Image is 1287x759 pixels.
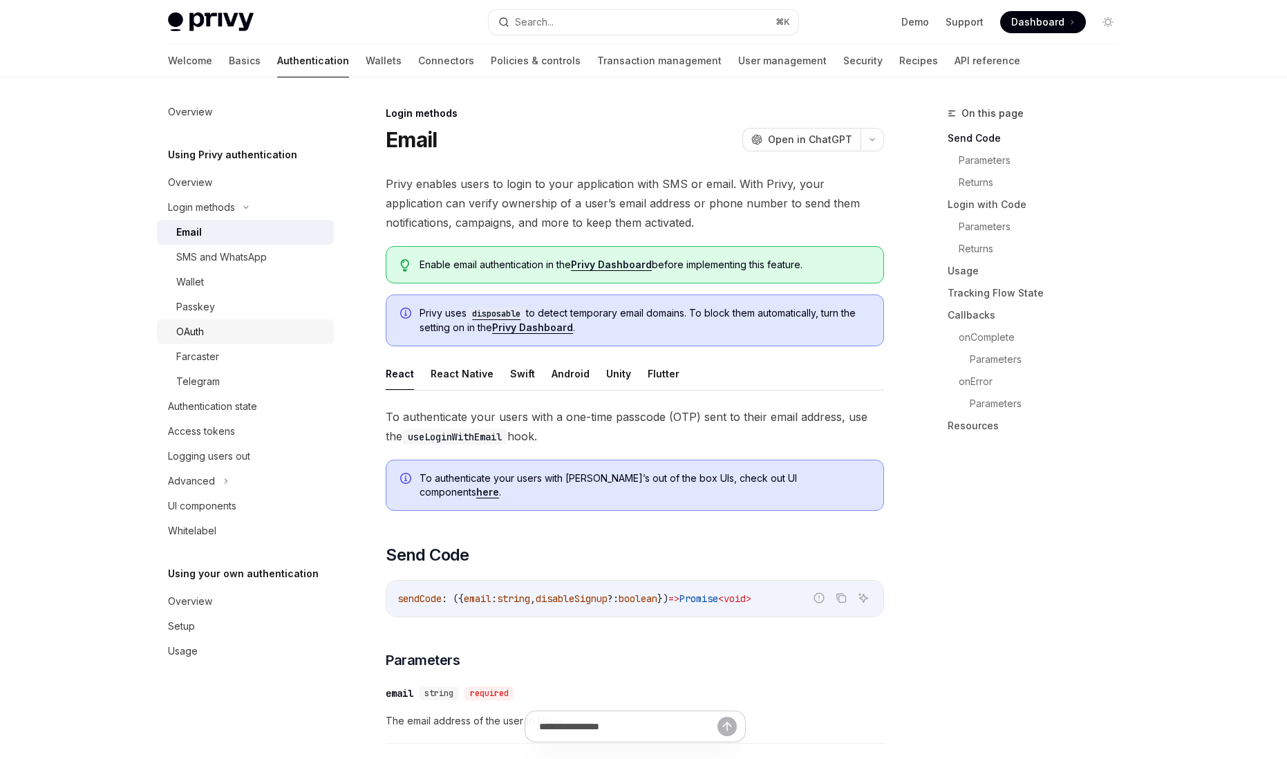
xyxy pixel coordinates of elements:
div: Search... [515,14,554,30]
div: Email [176,224,202,241]
span: > [746,592,751,605]
a: Parameters [970,348,1130,371]
a: Security [843,44,883,77]
h5: Using your own authentication [168,565,319,582]
span: : [491,592,497,605]
svg: Tip [400,259,410,272]
div: Authentication state [168,398,257,415]
a: Dashboard [1000,11,1086,33]
a: Wallet [157,270,334,294]
span: string [424,688,453,699]
a: Recipes [899,44,938,77]
a: Callbacks [948,304,1130,326]
a: Resources [948,415,1130,437]
span: }) [657,592,668,605]
a: Privy Dashboard [492,321,573,334]
a: Overview [157,100,334,124]
a: Authentication [277,44,349,77]
button: Open in ChatGPT [742,128,861,151]
button: React Native [431,357,494,390]
div: OAuth [176,324,204,340]
a: Telegram [157,369,334,394]
div: Farcaster [176,348,219,365]
a: Overview [157,589,334,614]
svg: Info [400,308,414,321]
div: Telegram [176,373,220,390]
span: On this page [961,105,1024,122]
a: Privy Dashboard [571,259,652,271]
a: Parameters [959,216,1130,238]
span: Dashboard [1011,15,1064,29]
a: Farcaster [157,344,334,369]
div: Logging users out [168,448,250,465]
span: Parameters [386,650,460,670]
div: Advanced [168,473,215,489]
a: SMS and WhatsApp [157,245,334,270]
div: required [464,686,514,700]
a: Wallets [366,44,402,77]
span: string [497,592,530,605]
a: Send Code [948,127,1130,149]
div: Login methods [168,199,235,216]
a: Usage [948,260,1130,282]
div: email [386,686,413,700]
a: UI components [157,494,334,518]
a: Connectors [418,44,474,77]
div: Usage [168,643,198,659]
a: Returns [959,171,1130,194]
a: Login with Code [948,194,1130,216]
button: Swift [510,357,535,390]
span: sendCode [397,592,442,605]
a: onComplete [959,326,1130,348]
div: Access tokens [168,423,235,440]
button: Android [552,357,590,390]
h1: Email [386,127,437,152]
button: Report incorrect code [810,589,828,607]
a: Welcome [168,44,212,77]
svg: Info [400,473,414,487]
a: Parameters [970,393,1130,415]
button: React [386,357,414,390]
span: Send Code [386,544,469,566]
a: Returns [959,238,1130,260]
a: Transaction management [597,44,722,77]
button: Toggle dark mode [1097,11,1119,33]
button: Search...⌘K [489,10,798,35]
a: Policies & controls [491,44,581,77]
div: Overview [168,593,212,610]
a: Authentication state [157,394,334,419]
span: disableSignup [536,592,608,605]
button: Copy the contents from the code block [832,589,850,607]
a: API reference [955,44,1020,77]
a: onError [959,371,1130,393]
span: Enable email authentication in the before implementing this feature. [420,258,870,272]
div: Passkey [176,299,215,315]
div: Overview [168,174,212,191]
a: here [476,486,499,498]
span: Promise [679,592,718,605]
span: => [668,592,679,605]
button: Send message [717,717,737,736]
a: Setup [157,614,334,639]
a: Overview [157,170,334,195]
a: disposable [467,307,526,319]
span: void [724,592,746,605]
a: Demo [901,15,929,29]
span: ⌘ K [776,17,790,28]
code: disposable [467,307,526,321]
a: User management [738,44,827,77]
a: Tracking Flow State [948,282,1130,304]
a: Basics [229,44,261,77]
span: : ({ [442,592,464,605]
span: Open in ChatGPT [768,133,852,147]
a: Logging users out [157,444,334,469]
div: Setup [168,618,195,635]
button: Ask AI [854,589,872,607]
span: boolean [619,592,657,605]
img: light logo [168,12,254,32]
span: ?: [608,592,619,605]
div: Overview [168,104,212,120]
h5: Using Privy authentication [168,147,297,163]
a: Email [157,220,334,245]
span: email [464,592,491,605]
